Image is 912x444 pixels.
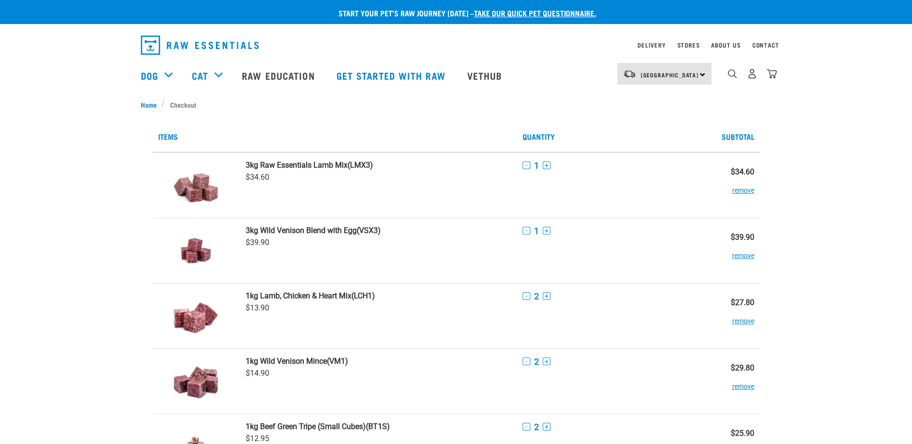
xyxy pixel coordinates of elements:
strong: 1kg Lamb, Chicken & Heart Mix [246,291,351,300]
button: remove [732,307,754,326]
a: 1kg Beef Green Tripe (Small Cubes)(BT1S) [246,422,511,431]
img: user.png [747,69,757,79]
a: take our quick pet questionnaire. [474,11,596,15]
a: 1kg Wild Venison Mince(VM1) [246,357,511,366]
img: Wild Venison Mince [171,357,221,406]
button: - [523,358,530,365]
nav: breadcrumbs [141,99,772,110]
a: 1kg Lamb, Chicken & Heart Mix(LCH1) [246,291,511,300]
img: home-icon-1@2x.png [728,69,737,78]
span: [GEOGRAPHIC_DATA] [641,73,699,76]
a: Contact [752,43,779,47]
button: - [523,161,530,169]
img: home-icon@2x.png [767,69,777,79]
a: Raw Education [232,56,326,95]
button: - [523,423,530,431]
span: $14.90 [246,369,269,378]
a: Cat [192,68,208,83]
span: $34.60 [246,173,269,182]
a: 3kg Wild Venison Blend with Egg(VSX3) [246,226,511,235]
span: 1 [534,160,539,171]
span: 2 [534,422,539,432]
img: van-moving.png [623,70,636,78]
button: - [523,227,530,234]
a: Get started with Raw [327,56,458,95]
button: + [543,358,550,365]
th: Subtotal [699,121,760,152]
span: 1 [534,226,539,236]
strong: 1kg Wild Venison Mince [246,357,327,366]
button: remove [732,176,754,195]
strong: 3kg Wild Venison Blend with Egg [246,226,357,235]
button: + [543,227,550,234]
button: remove [732,242,754,260]
a: Delivery [637,43,665,47]
strong: 3kg Raw Essentials Lamb Mix [246,160,348,170]
button: + [543,161,550,169]
a: Vethub [458,56,514,95]
a: About Us [711,43,740,47]
button: + [543,292,550,300]
td: $29.80 [699,348,760,414]
span: $13.90 [246,303,269,312]
th: Items [152,121,517,152]
td: $34.60 [699,152,760,218]
img: Lamb, Chicken & Heart Mix [171,291,221,341]
nav: dropdown navigation [133,32,779,59]
td: $27.80 [699,283,760,348]
button: remove [732,372,754,391]
span: 2 [534,357,539,367]
img: Wild Venison Blend with Egg [171,226,221,275]
a: Stores [677,43,700,47]
a: Dog [141,68,158,83]
th: Quantity [517,121,699,152]
img: Raw Essentials Logo [141,36,259,55]
td: $39.90 [699,218,760,283]
span: $39.90 [246,238,269,247]
strong: 1kg Beef Green Tripe (Small Cubes) [246,422,366,431]
span: $12.95 [246,434,269,443]
button: + [543,423,550,431]
a: Home [141,99,162,110]
img: Raw Essentials Lamb Mix [171,160,221,210]
a: 3kg Raw Essentials Lamb Mix(LMX3) [246,160,511,170]
button: - [523,292,530,300]
span: 2 [534,291,539,301]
